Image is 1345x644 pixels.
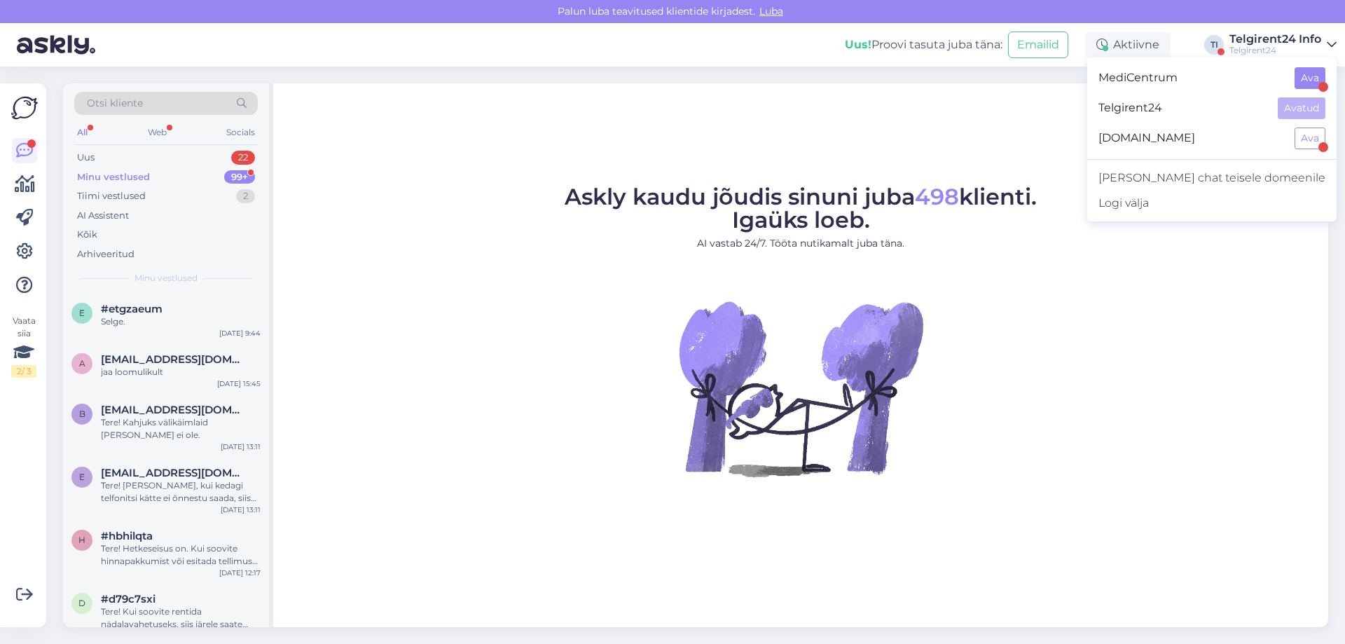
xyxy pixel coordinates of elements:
button: Ava [1295,128,1325,149]
div: Tere! [PERSON_NAME], kui kedagi telfonitsi kätte ei õnnestu saada, siis võib [PERSON_NAME] soovid... [101,479,261,505]
div: jaa loomulikult [101,366,261,378]
span: e [79,472,85,482]
div: Tere! Kahjuks välikäimlaid [PERSON_NAME] ei ole. [101,416,261,441]
span: ene.randvee26@gmail.com [101,467,247,479]
span: h [78,535,85,545]
div: Minu vestlused [77,170,150,184]
div: Logi välja [1087,191,1337,216]
div: Proovi tasuta juba täna: [845,36,1002,53]
div: Tere! Kui soovite rentida nädalavahetuseks, siis järele saate tulla meie lattu reedel ning tagast... [101,605,261,631]
button: Emailid [1008,32,1068,58]
span: a [79,358,85,369]
button: Avatud [1278,97,1325,119]
img: Askly Logo [11,95,38,121]
div: Kõik [77,228,97,242]
div: Aktiivne [1085,32,1171,57]
span: ailen@structo.ee [101,353,247,366]
span: Otsi kliente [87,96,143,111]
span: birx323@gmail.com [101,404,247,416]
div: TI [1204,35,1224,55]
div: 2 / 3 [11,365,36,378]
span: Telgirent24 [1098,97,1267,119]
span: e [79,308,85,318]
div: All [74,123,90,142]
button: Ava [1295,67,1325,89]
div: Tere! Hetkeseisus on. Kui soovite hinnapakkumist või esitada tellimust, siis palun saatke e-mail ... [101,542,261,568]
div: AI Assistent [77,209,129,223]
span: #etgzaeum [101,303,163,315]
span: Minu vestlused [134,272,198,285]
div: Socials [223,123,258,142]
div: 2 [236,189,255,203]
div: Tiimi vestlused [77,189,146,203]
div: Arhiveeritud [77,247,134,261]
span: Askly kaudu jõudis sinuni juba klienti. Igaüks loeb. [565,183,1037,233]
span: 498 [915,183,959,210]
div: [DATE] 12:17 [219,568,261,578]
span: Luba [755,5,787,18]
a: Telgirent24 InfoTelgirent24 [1229,34,1337,56]
div: Telgirent24 [1229,45,1321,56]
div: 99+ [224,170,255,184]
b: Uus! [845,38,871,51]
a: [PERSON_NAME] chat teisele domeenile [1087,165,1337,191]
div: Web [145,123,170,142]
div: Selge. [101,315,261,328]
div: [DATE] 13:11 [221,505,261,515]
div: Telgirent24 Info [1229,34,1321,45]
p: AI vastab 24/7. Tööta nutikamalt juba täna. [565,236,1037,251]
div: [DATE] 13:11 [221,441,261,452]
span: #d79c7sxi [101,593,156,605]
span: MediCentrum [1098,67,1283,89]
div: [DATE] 9:44 [219,328,261,338]
span: b [79,409,85,419]
span: #hbhilqta [101,530,153,542]
div: Vaata siia [11,315,36,378]
img: No Chat active [675,262,927,514]
div: 22 [231,151,255,165]
span: d [78,598,85,608]
div: [DATE] 15:45 [217,378,261,389]
div: Uus [77,151,95,165]
span: [DOMAIN_NAME] [1098,128,1283,149]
